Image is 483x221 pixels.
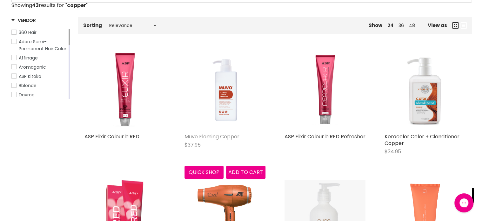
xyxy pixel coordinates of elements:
a: Davroe [11,91,67,98]
span: $37.95 [184,141,201,148]
span: ASP Kitoko [19,73,41,79]
h3: Vendor [11,17,36,24]
a: ASP Kitoko [11,73,67,80]
a: Bblonde [11,82,67,89]
strong: 43 [32,2,39,9]
img: Keracolor Color + Clendtioner Copper [385,49,466,130]
button: Quick shop [184,166,224,179]
span: Davroe [19,92,35,98]
span: Bblonde [19,82,37,89]
a: Adore Semi-Permanent Hair Color [11,38,67,52]
a: 36 [399,22,404,29]
a: 360 Hair [11,29,67,36]
a: Muvo Flaming Copper [184,133,239,140]
a: Keracolor Color + Clendtioner Copper [385,133,460,147]
label: Sorting [83,23,102,28]
iframe: Gorgias live chat messenger [451,191,477,215]
a: ASP Elixir Colour b:RED Refresher [285,133,366,140]
a: Affinage [11,54,67,61]
span: Adore Semi-Permanent Hair Color [19,38,66,52]
img: ASP Elixir Colour b:RED [84,49,165,130]
a: ASP Elixir Colour b:RED [84,133,139,140]
span: $34.95 [385,148,401,155]
a: 48 [409,22,415,29]
strong: copper [67,2,86,9]
p: Showing results for " " [11,3,472,8]
a: 24 [387,22,393,29]
img: ASP Elixir Colour b:RED Refresher [285,49,366,130]
span: Show [369,22,382,29]
a: Aromaganic [11,64,67,71]
span: Add to cart [228,169,263,176]
span: Aromaganic [19,64,46,70]
span: Affinage [19,55,38,61]
span: 360 Hair [19,29,37,36]
button: Add to cart [226,166,265,179]
img: Muvo Flaming Copper [184,49,265,130]
span: View as [428,23,447,28]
